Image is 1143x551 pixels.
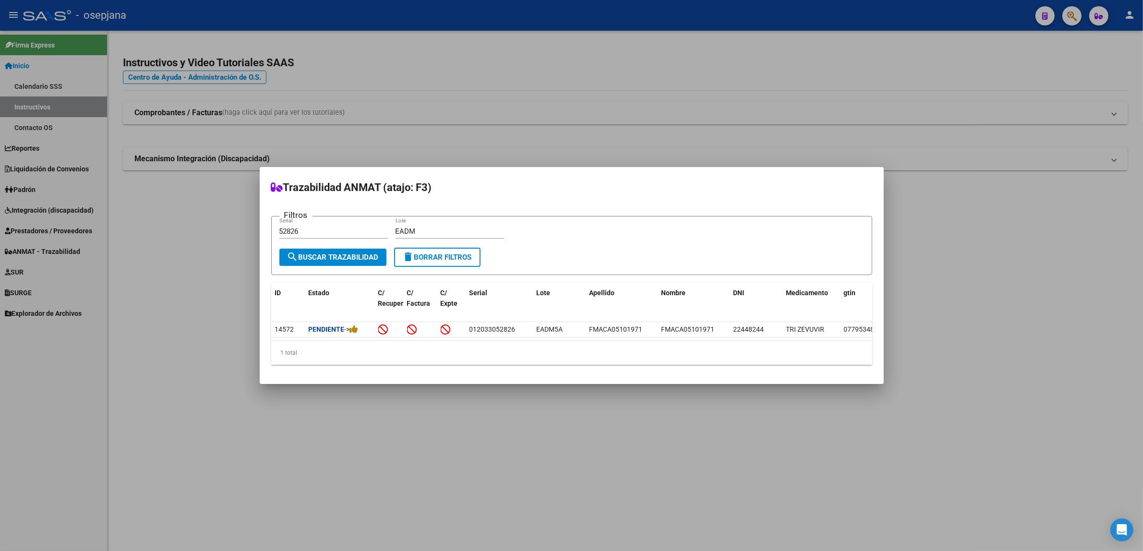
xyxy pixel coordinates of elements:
[734,289,745,297] span: DNI
[287,253,379,262] span: Buscar Trazabilidad
[309,325,345,333] strong: Pendiente
[271,283,305,325] datatable-header-cell: ID
[469,325,516,333] span: 012033052826
[407,289,431,308] span: C/ Factura
[469,289,488,297] span: Serial
[586,283,658,325] datatable-header-cell: Apellido
[305,283,374,325] datatable-header-cell: Estado
[590,325,643,333] span: FMACA05101971
[786,289,829,297] span: Medicamento
[658,283,730,325] datatable-header-cell: Nombre
[1110,518,1133,541] div: Open Intercom Messenger
[271,179,872,197] h2: Trazabilidad ANMAT (atajo: F3)
[537,289,551,297] span: Lote
[441,289,458,308] span: C/ Expte
[394,248,481,267] button: Borrar Filtros
[403,283,437,325] datatable-header-cell: C/ Factura
[271,341,872,365] div: 1 total
[403,251,414,263] mat-icon: delete
[590,289,615,297] span: Apellido
[786,325,825,333] span: TRI ZEVUVIR
[537,325,563,333] span: EADM5A
[309,289,330,297] span: Estado
[466,283,533,325] datatable-header-cell: Serial
[662,325,715,333] span: FMACA05101971
[279,209,313,221] h3: Filtros
[287,251,299,263] mat-icon: search
[374,283,403,325] datatable-header-cell: C/ Recupero
[533,283,586,325] datatable-header-cell: Lote
[662,289,686,297] span: Nombre
[378,289,408,308] span: C/ Recupero
[844,325,898,333] span: 07795348424795
[275,289,281,297] span: ID
[275,325,294,333] span: 14572
[345,325,359,333] span: ->
[279,249,386,266] button: Buscar Trazabilidad
[734,325,764,333] span: 22448244
[730,283,782,325] datatable-header-cell: DNI
[844,289,856,297] span: gtin
[403,253,472,262] span: Borrar Filtros
[437,283,466,325] datatable-header-cell: C/ Expte
[840,283,926,325] datatable-header-cell: gtin
[782,283,840,325] datatable-header-cell: Medicamento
